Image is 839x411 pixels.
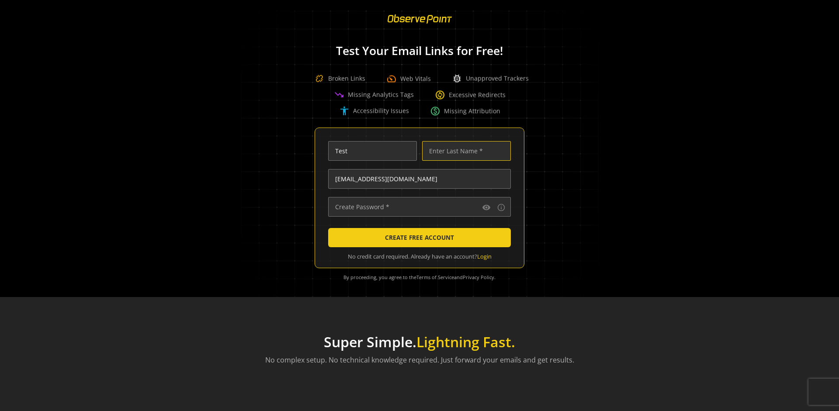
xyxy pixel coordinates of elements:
div: Missing Attribution [430,106,500,116]
div: Unapproved Trackers [452,73,529,84]
input: Enter Last Name * [422,141,511,161]
span: speed [386,73,397,84]
span: CREATE FREE ACCOUNT [385,230,454,245]
span: change_circle [435,90,445,100]
h1: Super Simple. [265,334,574,350]
div: Accessibility Issues [339,106,409,116]
img: Broken Link [311,70,328,87]
span: bug_report [452,73,462,84]
mat-icon: visibility [482,203,491,212]
a: Login [477,252,492,260]
input: Create Password * [328,197,511,217]
div: Broken Links [311,70,365,87]
a: Terms of Service [416,274,454,280]
h1: Test Your Email Links for Free! [227,45,612,57]
div: By proceeding, you agree to the and . [326,268,513,287]
div: Excessive Redirects [435,90,506,100]
mat-icon: info_outline [497,203,506,212]
span: paid [430,106,440,116]
span: trending_down [334,90,344,100]
button: CREATE FREE ACCOUNT [328,228,511,247]
input: Enter Email Address (name@work-email.com) * [328,169,511,189]
div: Missing Analytics Tags [334,90,414,100]
span: Lightning Fast. [416,332,515,351]
span: accessibility [339,106,350,116]
button: Password requirements [496,202,506,213]
input: Enter First Name * [328,141,417,161]
div: Web Vitals [386,73,431,84]
a: ObservePoint Homepage [382,20,458,28]
a: Privacy Policy [463,274,494,280]
p: No complex setup. No technical knowledge required. Just forward your emails and get results. [265,355,574,365]
div: No credit card required. Already have an account? [328,252,511,261]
